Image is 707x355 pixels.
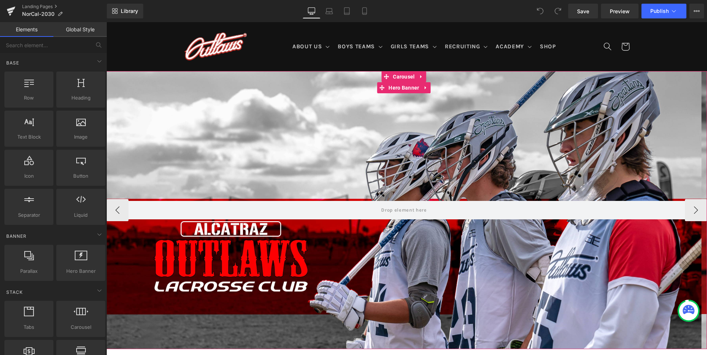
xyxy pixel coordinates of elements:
button: More [689,4,704,18]
summary: Search [492,15,510,33]
span: Separator [7,211,51,219]
span: SHOP [433,21,450,28]
img: Alcatraz Outlaws [78,10,140,38]
button: Publish [641,4,686,18]
span: RECRUITING [338,21,374,28]
a: Desktop [303,4,320,18]
a: SHOP [429,16,454,33]
a: Tablet [338,4,356,18]
span: Publish [650,8,669,14]
span: ABOUT US [186,21,215,28]
a: New Library [107,4,143,18]
a: Mobile [356,4,373,18]
a: Preview [601,4,639,18]
span: Carousel [59,323,103,331]
span: Heading [59,94,103,102]
span: Banner [6,233,27,240]
summary: ACADEMY [384,16,429,33]
span: NorCal-2030 [22,11,54,17]
span: Library [121,8,138,14]
span: Button [59,172,103,180]
a: Expand / Collapse [310,49,320,60]
button: Redo [551,4,565,18]
span: Hero Banner [280,60,314,71]
span: Image [59,133,103,141]
span: BOYS TEAMS [231,21,268,28]
a: Laptop [320,4,338,18]
span: Preview [610,7,630,15]
span: Base [6,59,20,66]
span: Liquid [59,211,103,219]
span: Icon [7,172,51,180]
summary: ABOUT US [181,16,226,33]
span: GIRLS TEAMS [284,21,323,28]
summary: GIRLS TEAMS [279,16,334,33]
span: Text Block [7,133,51,141]
button: Undo [533,4,548,18]
summary: RECRUITING [334,16,384,33]
span: ACADEMY [389,21,418,28]
span: Hero Banner [59,267,103,275]
a: Expand / Collapse [315,60,324,71]
span: Row [7,94,51,102]
span: Stack [6,289,24,296]
span: Tabs [7,323,51,331]
a: Landing Pages [22,4,107,10]
summary: BOYS TEAMS [226,16,279,33]
span: Parallax [7,267,51,275]
a: Global Style [53,22,107,37]
span: Carousel [285,49,310,60]
span: Save [577,7,589,15]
